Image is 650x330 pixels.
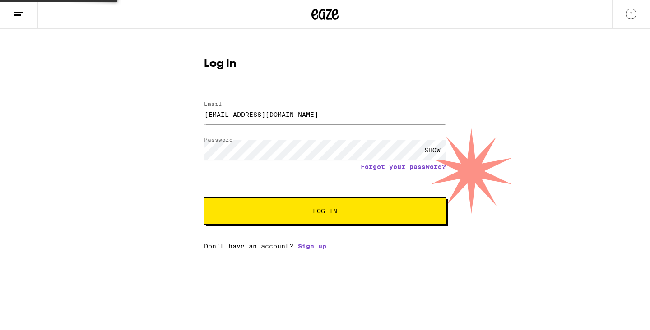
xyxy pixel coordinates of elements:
[204,59,446,69] h1: Log In
[204,101,222,107] label: Email
[298,243,326,250] a: Sign up
[361,163,446,170] a: Forgot your password?
[313,208,337,214] span: Log In
[204,243,446,250] div: Don't have an account?
[204,197,446,225] button: Log In
[204,137,233,142] label: Password
[5,6,65,14] span: Hi. Need any help?
[204,104,446,124] input: Email
[419,140,446,160] div: SHOW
